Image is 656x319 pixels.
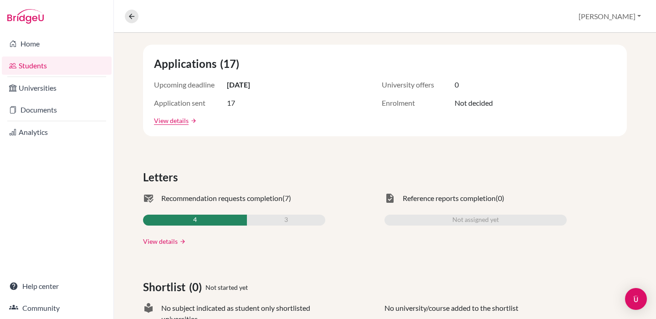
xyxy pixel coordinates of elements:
a: Community [2,299,112,317]
span: (0) [496,193,504,204]
span: Not assigned yet [452,215,499,226]
span: task [384,193,395,204]
span: Recommendation requests completion [161,193,282,204]
a: View details [154,116,189,125]
span: 17 [227,98,235,108]
span: Application sent [154,98,227,108]
span: University offers [382,79,455,90]
span: mark_email_read [143,193,154,204]
a: Analytics [2,123,112,141]
a: arrow_forward [189,118,197,124]
a: Universities [2,79,112,97]
span: (0) [189,279,205,295]
span: Letters [143,169,181,185]
span: 0 [455,79,459,90]
a: Help center [2,277,112,295]
div: Open Intercom Messenger [625,288,647,310]
span: Not decided [455,98,493,108]
span: Upcoming deadline [154,79,227,90]
button: [PERSON_NAME] [574,8,645,25]
img: Bridge-U [7,9,44,24]
a: arrow_forward [178,238,186,245]
span: [DATE] [227,79,250,90]
a: Students [2,57,112,75]
a: View details [143,237,178,246]
span: (7) [282,193,291,204]
span: Applications [154,56,220,72]
a: Documents [2,101,112,119]
span: 4 [193,215,197,226]
span: 3 [284,215,288,226]
span: (17) [220,56,243,72]
span: Shortlist [143,279,189,295]
span: Reference reports completion [403,193,496,204]
span: Enrolment [382,98,455,108]
a: Home [2,35,112,53]
span: Not started yet [205,283,248,292]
